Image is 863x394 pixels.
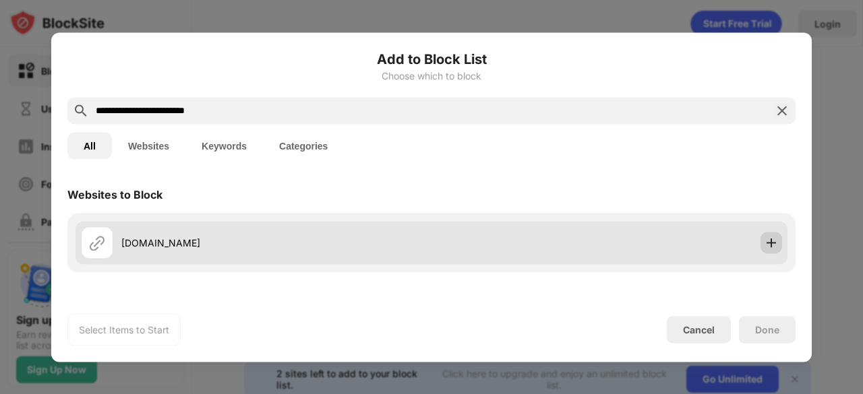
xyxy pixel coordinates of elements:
[73,102,89,119] img: search.svg
[67,187,162,201] div: Websites to Block
[774,102,790,119] img: search-close
[79,323,169,336] div: Select Items to Start
[121,236,431,250] div: [DOMAIN_NAME]
[67,48,796,69] h6: Add to Block List
[112,132,185,159] button: Websites
[683,324,715,335] div: Cancel
[185,132,263,159] button: Keywords
[89,234,105,251] img: url.svg
[67,70,796,81] div: Choose which to block
[263,132,344,159] button: Categories
[755,324,779,335] div: Done
[67,132,112,159] button: All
